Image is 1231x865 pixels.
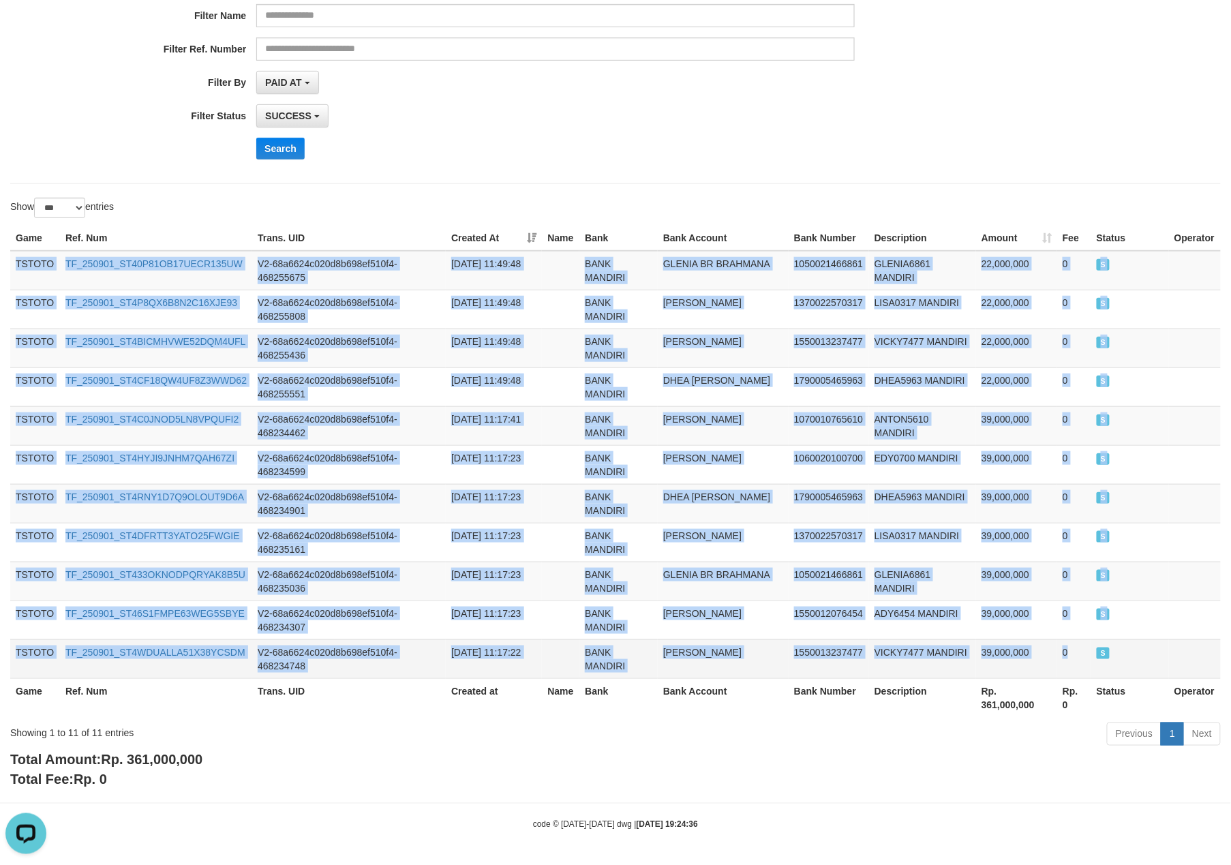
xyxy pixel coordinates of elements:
td: TSTOTO [10,251,60,290]
th: Bank [579,226,658,251]
td: DHEA5963 MANDIRI [869,367,976,406]
th: Bank Account [658,226,789,251]
th: Ref. Num [60,678,252,717]
td: V2-68a6624c020d8b698ef510f4-468234462 [252,406,446,445]
th: Trans. UID [252,678,446,717]
a: TF_250901_ST46S1FMPE63WEG5SBYE [65,608,245,619]
td: [DATE] 11:49:48 [446,367,542,406]
span: SUCCESS [1097,298,1110,309]
span: SUCCESS [1097,376,1110,387]
th: Status [1091,226,1169,251]
td: V2-68a6624c020d8b698ef510f4-468255436 [252,329,446,367]
span: SUCCESS [1097,259,1110,271]
td: [PERSON_NAME] [658,523,789,562]
td: TSTOTO [10,329,60,367]
th: Description [869,226,976,251]
td: 0 [1057,290,1091,329]
td: 0 [1057,484,1091,523]
span: Rp. 361,000,000 [101,753,202,768]
td: [PERSON_NAME] [658,601,789,639]
th: Amount: activate to sort column ascending [976,226,1057,251]
th: Name [542,678,579,717]
td: V2-68a6624c020d8b698ef510f4-468255675 [252,251,446,290]
td: BANK MANDIRI [579,523,658,562]
th: Description [869,678,976,717]
td: [DATE] 11:17:41 [446,406,542,445]
span: SUCCESS [1097,609,1110,620]
td: 39,000,000 [976,639,1057,678]
td: BANK MANDIRI [579,562,658,601]
div: Showing 1 to 11 of 11 entries [10,721,503,740]
select: Showentries [34,198,85,218]
td: 22,000,000 [976,367,1057,406]
td: 39,000,000 [976,406,1057,445]
td: BANK MANDIRI [579,484,658,523]
td: DHEA [PERSON_NAME] [658,367,789,406]
a: TF_250901_ST433OKNODPQRYAK8B5U [65,569,245,580]
th: Created At: activate to sort column ascending [446,226,542,251]
th: Operator [1169,226,1221,251]
td: [DATE] 11:49:48 [446,329,542,367]
button: Open LiveChat chat widget [5,5,46,46]
td: 39,000,000 [976,523,1057,562]
a: TF_250901_ST4RNY1D7Q9OLOUT9D6A [65,491,244,502]
th: Status [1091,678,1169,717]
td: V2-68a6624c020d8b698ef510f4-468235036 [252,562,446,601]
td: ANTON5610 MANDIRI [869,406,976,445]
td: 1050021466861 [789,251,869,290]
td: EDY0700 MANDIRI [869,445,976,484]
th: Ref. Num [60,226,252,251]
td: BANK MANDIRI [579,601,658,639]
a: Next [1183,723,1221,746]
th: Created at [446,678,542,717]
a: TF_250901_ST4P8QX6B8N2C16XJE93 [65,297,237,308]
td: [DATE] 11:17:23 [446,484,542,523]
td: V2-68a6624c020d8b698ef510f4-468235161 [252,523,446,562]
td: GLENIA6861 MANDIRI [869,251,976,290]
td: GLENIA BR BRAHMANA [658,562,789,601]
td: 0 [1057,562,1091,601]
td: TSTOTO [10,367,60,406]
span: SUCCESS [1097,570,1110,581]
td: [DATE] 11:17:23 [446,562,542,601]
a: TF_250901_ST40P81OB17UECR135UW [65,258,243,269]
th: Game [10,678,60,717]
td: 0 [1057,601,1091,639]
td: 1070010765610 [789,406,869,445]
td: 39,000,000 [976,445,1057,484]
th: Name [542,226,579,251]
td: GLENIA6861 MANDIRI [869,562,976,601]
td: 0 [1057,251,1091,290]
td: 1790005465963 [789,367,869,406]
td: DHEA5963 MANDIRI [869,484,976,523]
td: TSTOTO [10,484,60,523]
span: SUCCESS [1097,648,1110,659]
button: PAID AT [256,71,318,94]
a: TF_250901_ST4BICMHVWE52DQM4UFL [65,336,246,347]
th: Rp. 361,000,000 [976,678,1057,717]
th: Operator [1169,678,1221,717]
td: 1550013237477 [789,639,869,678]
td: 1050021466861 [789,562,869,601]
a: TF_250901_ST4WDUALLA51X38YCSDM [65,647,245,658]
button: SUCCESS [256,104,329,127]
td: 1370022570317 [789,290,869,329]
td: BANK MANDIRI [579,367,658,406]
td: 22,000,000 [976,251,1057,290]
td: DHEA [PERSON_NAME] [658,484,789,523]
td: TSTOTO [10,562,60,601]
td: [PERSON_NAME] [658,639,789,678]
td: 39,000,000 [976,601,1057,639]
td: V2-68a6624c020d8b698ef510f4-468255551 [252,367,446,406]
span: SUCCESS [1097,453,1110,465]
a: 1 [1161,723,1184,746]
td: [DATE] 11:17:23 [446,445,542,484]
td: 1370022570317 [789,523,869,562]
span: Rp. 0 [74,772,107,787]
td: BANK MANDIRI [579,251,658,290]
th: Fee [1057,226,1091,251]
td: TSTOTO [10,639,60,678]
td: [PERSON_NAME] [658,290,789,329]
td: [DATE] 11:17:23 [446,523,542,562]
td: BANK MANDIRI [579,639,658,678]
